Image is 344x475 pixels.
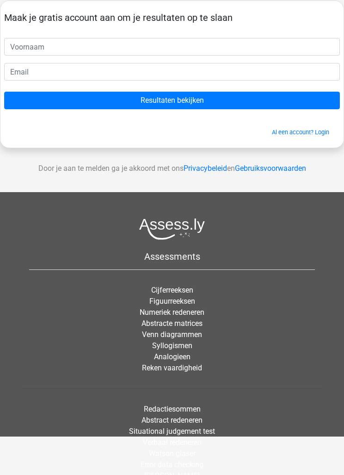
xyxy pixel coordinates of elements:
[184,164,227,173] a: Privacybeleid
[154,353,190,362] a: Analogieen
[129,427,215,436] a: Situational judgement test
[4,63,340,81] input: Email
[139,219,205,240] img: Assessly logo
[143,438,202,447] a: Verbaal redeneren
[141,416,203,425] a: Abstract redeneren
[152,342,192,350] a: Syllogismen
[141,461,203,469] a: Error data checking
[235,164,306,173] a: Gebruiksvoorwaarden
[140,308,204,317] a: Numeriek redeneren
[144,405,201,414] a: Redactiesommen
[149,297,195,306] a: Figuurreeksen
[4,92,340,110] input: Resultaten bekijken
[149,450,196,458] a: Watson glaser
[4,38,340,56] input: Voornaam
[141,319,203,328] a: Abstracte matrices
[4,12,340,24] h5: Maak je gratis account aan om je resultaten op te slaan
[272,129,329,136] a: Al een account? Login
[142,364,202,373] a: Reken vaardigheid
[142,331,202,339] a: Venn diagrammen
[151,286,193,295] a: Cijferreeksen
[29,251,315,262] h5: Assessments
